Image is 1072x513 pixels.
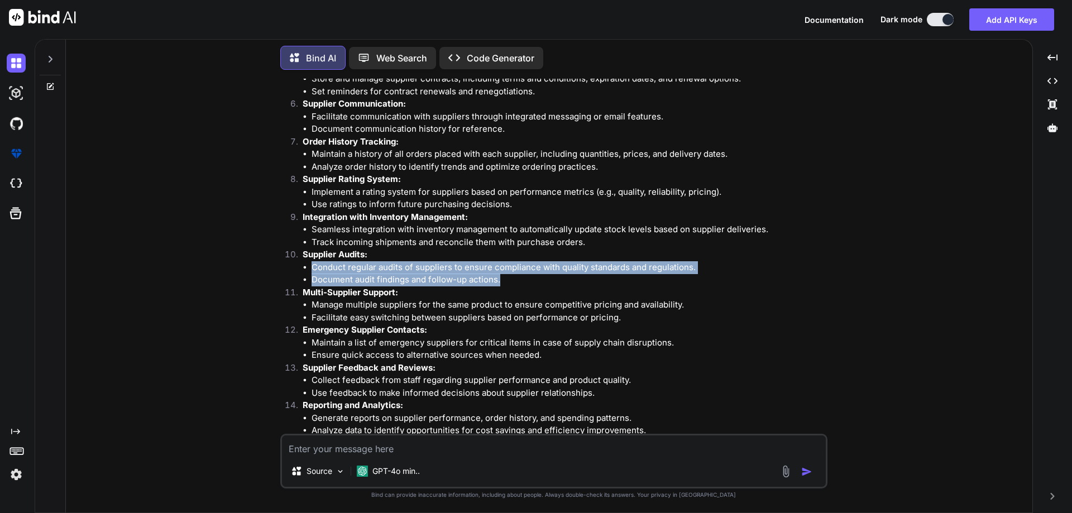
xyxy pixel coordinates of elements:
[336,467,345,476] img: Pick Models
[372,466,420,477] p: GPT-4o min..
[312,161,825,174] li: Analyze order history to identify trends and optimize ordering practices.
[312,186,825,199] li: Implement a rating system for suppliers based on performance metrics (e.g., quality, reliability,...
[303,249,367,260] strong: Supplier Audits:
[779,465,792,478] img: attachment
[7,465,26,484] img: settings
[805,14,864,26] button: Documentation
[312,85,825,98] li: Set reminders for contract renewals and renegotiations.
[7,174,26,193] img: cloudideIcon
[312,198,825,211] li: Use ratings to inform future purchasing decisions.
[312,123,825,136] li: Document communication history for reference.
[312,148,825,161] li: Maintain a history of all orders placed with each supplier, including quantities, prices, and del...
[303,98,406,109] strong: Supplier Communication:
[805,15,864,25] span: Documentation
[280,491,827,499] p: Bind can provide inaccurate information, including about people. Always double-check its answers....
[312,412,825,425] li: Generate reports on supplier performance, order history, and spending patterns.
[303,287,398,298] strong: Multi-Supplier Support:
[801,466,812,477] img: icon
[7,84,26,103] img: darkAi-studio
[312,299,825,311] li: Manage multiple suppliers for the same product to ensure competitive pricing and availability.
[376,51,427,65] p: Web Search
[312,311,825,324] li: Facilitate easy switching between suppliers based on performance or pricing.
[312,274,825,286] li: Document audit findings and follow-up actions.
[303,174,401,184] strong: Supplier Rating System:
[7,144,26,163] img: premium
[303,362,435,373] strong: Supplier Feedback and Reviews:
[312,111,825,123] li: Facilitate communication with suppliers through integrated messaging or email features.
[357,466,368,477] img: GPT-4o mini
[312,374,825,387] li: Collect feedback from staff regarding supplier performance and product quality.
[303,324,427,335] strong: Emergency Supplier Contacts:
[312,73,825,85] li: Store and manage supplier contracts, including terms and conditions, expiration dates, and renewa...
[467,51,534,65] p: Code Generator
[312,337,825,349] li: Maintain a list of emergency suppliers for critical items in case of supply chain disruptions.
[303,400,403,410] strong: Reporting and Analytics:
[880,14,922,25] span: Dark mode
[312,223,825,236] li: Seamless integration with inventory management to automatically update stock levels based on supp...
[312,236,825,249] li: Track incoming shipments and reconcile them with purchase orders.
[312,349,825,362] li: Ensure quick access to alternative sources when needed.
[9,9,76,26] img: Bind AI
[7,114,26,133] img: githubDark
[303,212,468,222] strong: Integration with Inventory Management:
[303,136,399,147] strong: Order History Tracking:
[307,466,332,477] p: Source
[7,54,26,73] img: darkChat
[306,51,336,65] p: Bind AI
[969,8,1054,31] button: Add API Keys
[312,387,825,400] li: Use feedback to make informed decisions about supplier relationships.
[312,261,825,274] li: Conduct regular audits of suppliers to ensure compliance with quality standards and regulations.
[312,424,825,437] li: Analyze data to identify opportunities for cost savings and efficiency improvements.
